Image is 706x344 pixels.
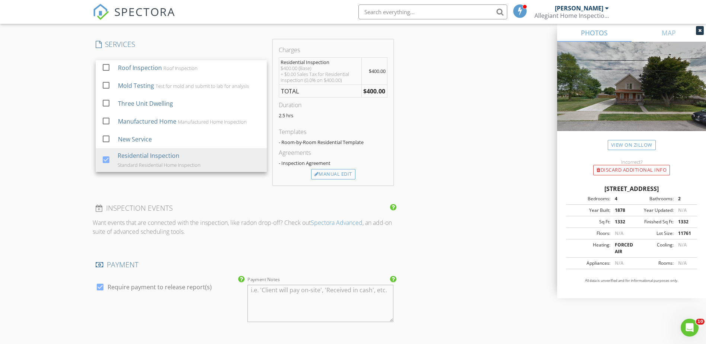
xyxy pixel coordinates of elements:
h4: INSPECTION EVENTS [96,203,394,213]
div: Year Updated: [632,207,674,214]
div: $400.00 (Base) + $0.00 Sales Tax for Residential Inspection (0.0% on $400.00) [281,65,360,83]
span: N/A [615,230,623,236]
div: 2 [674,195,695,202]
span: SPECTORA [114,4,175,19]
div: Heating: [568,242,610,255]
div: Allegiant Home Inspection, LLC [534,12,609,19]
div: Test for mold and submit to lab for analysis [155,83,249,89]
div: Manual Edit [311,169,355,179]
div: Roof Inspection [118,63,162,72]
div: Cooling: [632,242,674,255]
a: Spectora Advanced [311,219,362,227]
div: 1332 [610,219,632,225]
a: MAP [632,24,706,42]
div: Year Built: [568,207,610,214]
div: Lot Size: [632,230,674,237]
span: N/A [678,207,687,213]
div: 1332 [674,219,695,225]
a: View on Zillow [608,140,656,150]
div: Agreements [279,148,387,157]
div: [STREET_ADDRESS] [566,184,697,193]
a: PHOTOS [557,24,632,42]
div: Standard Residential Home Inspection [117,162,200,168]
div: Roof Inspection [163,65,197,71]
div: Incorrect? [557,159,706,165]
span: N/A [678,242,687,248]
div: - Room-by-Room Residential Template [279,139,387,145]
span: N/A [678,260,687,266]
div: Mold Testing [118,81,154,90]
iframe: Intercom live chat [681,319,699,337]
div: Finished Sq Ft: [632,219,674,225]
p: All data is unverified and for informational purposes only. [566,278,697,283]
div: Templates [279,127,387,136]
h4: SERVICES [96,39,267,49]
strong: $400.00 [363,87,385,95]
div: 1878 [610,207,632,214]
a: SPECTORA [93,10,175,26]
div: Residential Inspection [281,59,360,65]
label: Require payment to release report(s) [108,283,212,291]
div: Residential Inspection [117,151,179,160]
div: Duration [279,101,387,109]
div: Discard Additional info [593,165,670,175]
div: Manufactured Home Inspection [178,119,246,125]
div: Three Unit Dwelling [118,99,173,108]
div: - Inspection Agreement [279,160,387,166]
p: Want events that are connected with the inspection, like radon drop-off? Check out , an add-on su... [93,218,397,236]
div: 4 [610,195,632,202]
div: Bathrooms: [632,195,674,202]
div: Floors: [568,230,610,237]
span: 10 [696,319,705,325]
div: Appliances: [568,260,610,267]
td: TOTAL [279,85,361,98]
div: Sq Ft: [568,219,610,225]
img: streetview [557,42,706,149]
input: Search everything... [358,4,507,19]
p: 2.5 hrs [279,112,387,118]
div: 11761 [674,230,695,237]
div: New Service [118,135,151,144]
span: $400.00 [369,68,386,74]
div: Rooms: [632,260,674,267]
div: Charges [279,45,387,54]
span: N/A [615,260,623,266]
div: Bedrooms: [568,195,610,202]
img: The Best Home Inspection Software - Spectora [93,4,109,20]
div: [PERSON_NAME] [555,4,603,12]
h4: PAYMENT [96,260,394,270]
div: Manufactured Home [118,117,176,126]
div: FORCED AIR [610,242,632,255]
